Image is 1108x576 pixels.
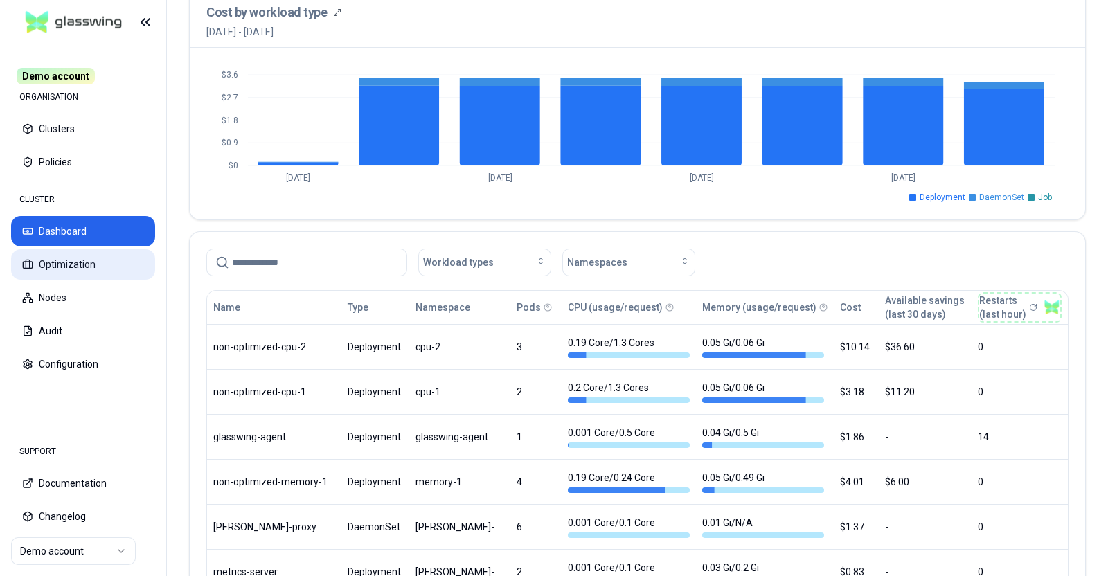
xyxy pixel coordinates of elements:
div: $11.20 [885,385,965,399]
div: 0.001 Core / 0.5 Core [568,426,690,448]
div: 0 [978,475,1062,489]
button: Policies [11,147,155,177]
span: [DATE] - [DATE] [206,25,341,39]
button: Nodes [11,282,155,313]
tspan: [DATE] [891,173,915,183]
div: DaemonSet [348,520,403,534]
button: Dashboard [11,216,155,246]
img: GlassWing [20,6,127,39]
div: 0.2 Core / 1.3 Cores [568,381,690,403]
div: 2 [517,385,555,399]
button: Namespace [415,294,470,321]
div: cpu-2 [415,340,504,354]
button: Namespaces [562,249,695,276]
span: Job [1038,192,1052,203]
button: Name [213,294,240,321]
div: 0.05 Gi / 0.49 Gi [702,471,824,493]
button: CPU (usage/request) [568,294,663,321]
tspan: [DATE] [488,173,512,183]
button: Changelog [11,501,155,532]
div: non-optimized-memory-1 [213,475,335,489]
div: 0.01 Gi / N/A [702,516,824,538]
div: 6 [517,520,555,534]
div: $36.60 [885,340,965,354]
h3: Cost by workload type [206,3,328,22]
button: Workload types [418,249,551,276]
tspan: $0.9 [222,138,238,147]
button: Pods [517,294,541,321]
div: 3 [517,340,555,354]
div: glasswing-agent [415,430,504,444]
div: non-optimized-cpu-1 [213,385,335,399]
button: Cost [840,294,861,321]
tspan: [DATE] [690,173,714,183]
button: Type [348,294,368,321]
span: Namespaces [567,255,627,269]
div: glasswing-agent [213,430,335,444]
button: Configuration [11,349,155,379]
div: non-optimized-cpu-2 [213,340,335,354]
div: 0 [978,340,1062,354]
div: 4 [517,475,555,489]
div: 0.001 Core / 0.1 Core [568,516,690,538]
div: 0 [978,520,1062,534]
div: - [885,520,965,534]
button: Optimization [11,249,155,280]
div: Deployment [348,340,403,354]
div: $1.86 [840,430,873,444]
div: 14 [978,430,1062,444]
div: $3.18 [840,385,873,399]
div: kube-proxy [213,520,335,534]
div: Deployment [348,430,403,444]
span: Deployment [920,192,965,203]
div: memory-1 [415,475,504,489]
div: 0.04 Gi / 0.5 Gi [702,426,824,448]
div: - [885,430,965,444]
div: cpu-1 [415,385,504,399]
button: Audit [11,316,155,346]
div: $1.37 [840,520,873,534]
div: 1 [517,430,555,444]
div: CLUSTER [11,186,155,213]
button: Clusters [11,114,155,144]
div: Deployment [348,385,403,399]
tspan: $1.8 [222,116,238,125]
span: DaemonSet [979,192,1024,203]
div: kube-system [415,520,504,534]
button: Documentation [11,468,155,498]
tspan: $0 [229,161,238,170]
div: Deployment [348,475,403,489]
div: $4.01 [840,475,873,489]
tspan: $3.6 [222,70,238,80]
tspan: $2.7 [222,93,238,102]
span: Demo account [17,68,95,84]
span: Workload types [423,255,494,269]
div: 0.05 Gi / 0.06 Gi [702,381,824,403]
button: Available savings(last 30 days) [885,294,965,321]
div: 0.19 Core / 0.24 Core [568,471,690,493]
tspan: [DATE] [286,173,310,183]
div: ORGANISATION [11,83,155,111]
button: Memory (usage/request) [702,294,816,321]
div: 0 [978,385,1062,399]
div: $6.00 [885,475,965,489]
div: 0.05 Gi / 0.06 Gi [702,336,824,358]
div: 0.19 Core / 1.3 Cores [568,336,690,358]
p: Restarts (last hour) [979,294,1026,321]
div: SUPPORT [11,438,155,465]
div: $10.14 [840,340,873,354]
